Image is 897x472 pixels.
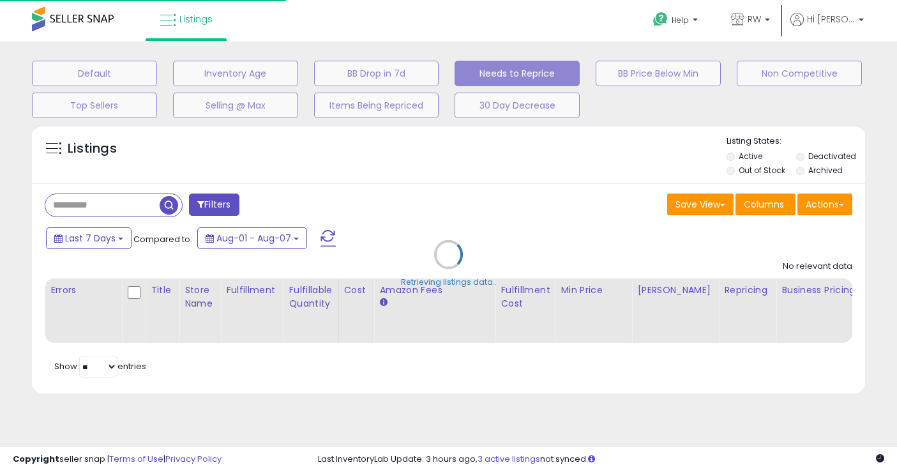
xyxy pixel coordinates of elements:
[643,2,711,42] a: Help
[790,13,864,42] a: Hi [PERSON_NAME]
[737,61,862,86] button: Non Competitive
[173,93,298,118] button: Selling @ Max
[173,61,298,86] button: Inventory Age
[401,277,497,288] div: Retrieving listings data..
[318,453,884,466] div: Last InventoryLab Update: 3 hours ago, not synced.
[588,455,595,463] i: Click here to read more about un-synced listings.
[455,93,580,118] button: 30 Day Decrease
[32,61,157,86] button: Default
[314,61,439,86] button: BB Drop in 7d
[109,453,163,465] a: Terms of Use
[455,61,580,86] button: Needs to Reprice
[672,15,689,26] span: Help
[314,93,439,118] button: Items Being Repriced
[32,93,157,118] button: Top Sellers
[596,61,721,86] button: BB Price Below Min
[13,453,222,466] div: seller snap | |
[13,453,59,465] strong: Copyright
[807,13,855,26] span: Hi [PERSON_NAME]
[478,453,540,465] a: 3 active listings
[748,13,761,26] span: RW
[165,453,222,465] a: Privacy Policy
[179,13,213,26] span: Listings
[652,11,668,27] i: Get Help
